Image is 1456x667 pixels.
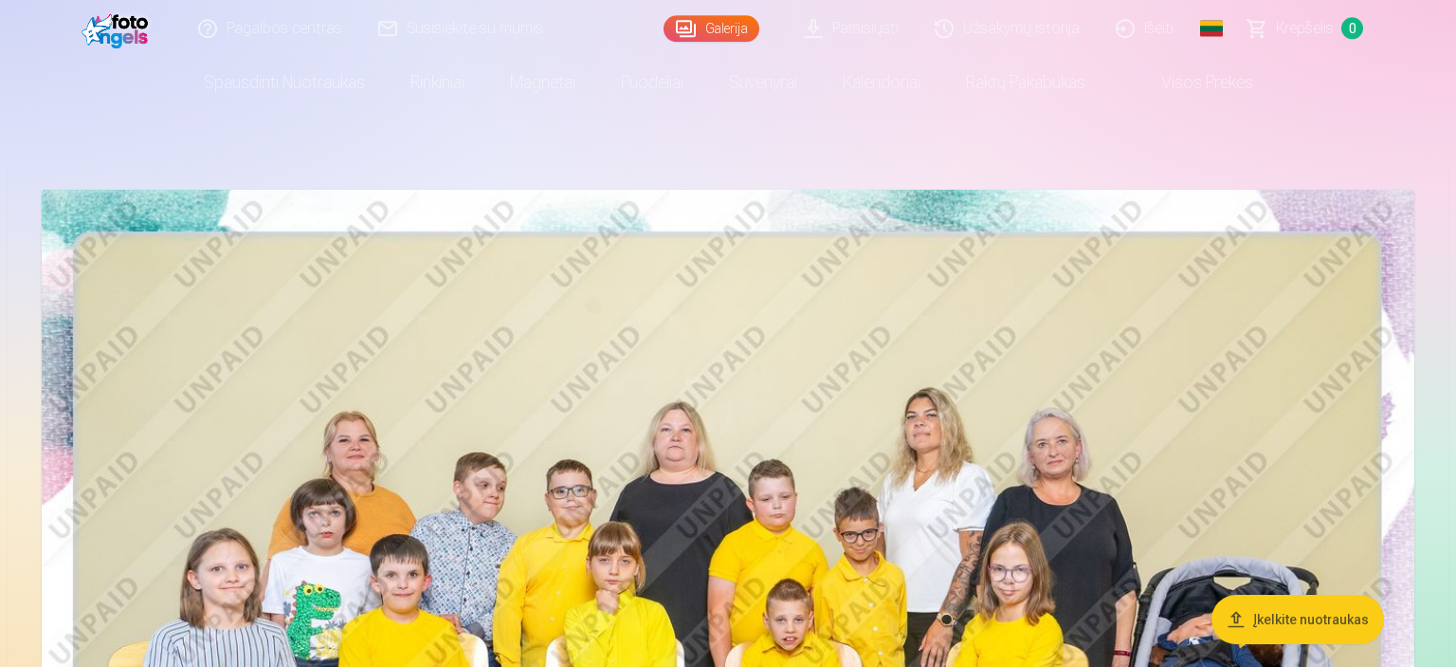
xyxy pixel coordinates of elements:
img: /fa2 [82,8,155,48]
span: 0 [1341,17,1363,39]
a: Magnetai [487,56,598,109]
a: Spausdinti nuotraukas [181,56,388,109]
a: Raktų pakabukas [943,56,1108,109]
a: Kalendoriai [820,56,943,109]
a: Puodeliai [598,56,706,109]
a: Rinkiniai [388,56,487,109]
span: Krepšelis [1276,17,1334,40]
a: Visos prekės [1108,56,1276,109]
a: Suvenyrai [706,56,820,109]
button: Įkelkite nuotraukas [1211,595,1384,644]
a: Galerija [664,15,759,42]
